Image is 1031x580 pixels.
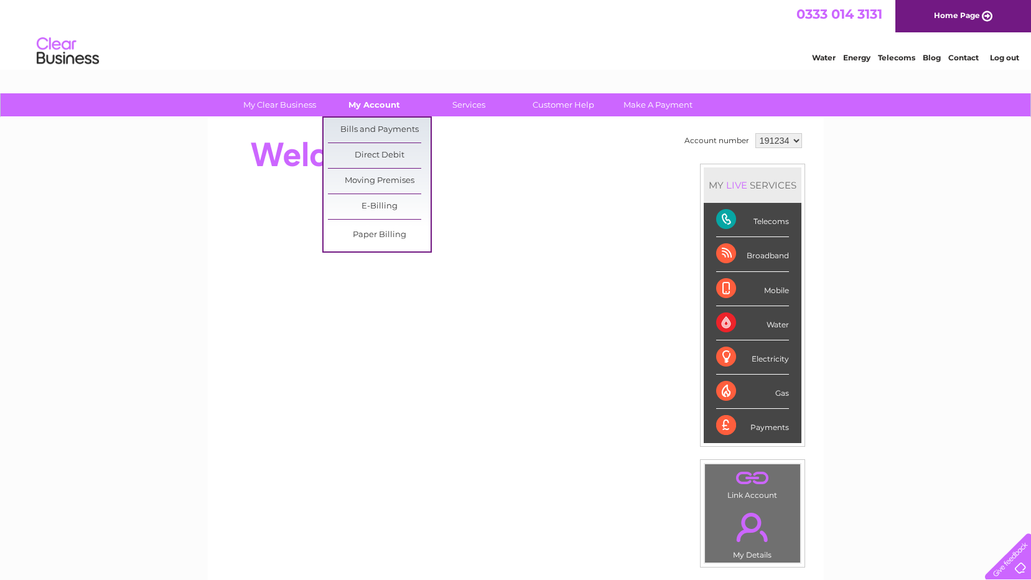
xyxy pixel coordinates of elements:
[878,53,915,62] a: Telecoms
[796,6,882,22] a: 0333 014 3131
[724,179,750,191] div: LIVE
[948,53,979,62] a: Contact
[607,93,709,116] a: Make A Payment
[328,169,431,194] a: Moving Premises
[716,203,789,237] div: Telecoms
[328,194,431,219] a: E-Billing
[36,32,100,70] img: logo.png
[990,53,1019,62] a: Log out
[704,502,801,563] td: My Details
[708,467,797,489] a: .
[716,375,789,409] div: Gas
[704,167,801,203] div: MY SERVICES
[328,223,431,248] a: Paper Billing
[716,340,789,375] div: Electricity
[681,130,752,151] td: Account number
[716,409,789,442] div: Payments
[323,93,426,116] a: My Account
[418,93,520,116] a: Services
[716,306,789,340] div: Water
[843,53,870,62] a: Energy
[923,53,941,62] a: Blog
[716,237,789,271] div: Broadband
[716,272,789,306] div: Mobile
[708,505,797,549] a: .
[328,143,431,168] a: Direct Debit
[222,7,810,60] div: Clear Business is a trading name of Verastar Limited (registered in [GEOGRAPHIC_DATA] No. 3667643...
[228,93,331,116] a: My Clear Business
[704,464,801,503] td: Link Account
[812,53,836,62] a: Water
[328,118,431,143] a: Bills and Payments
[512,93,615,116] a: Customer Help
